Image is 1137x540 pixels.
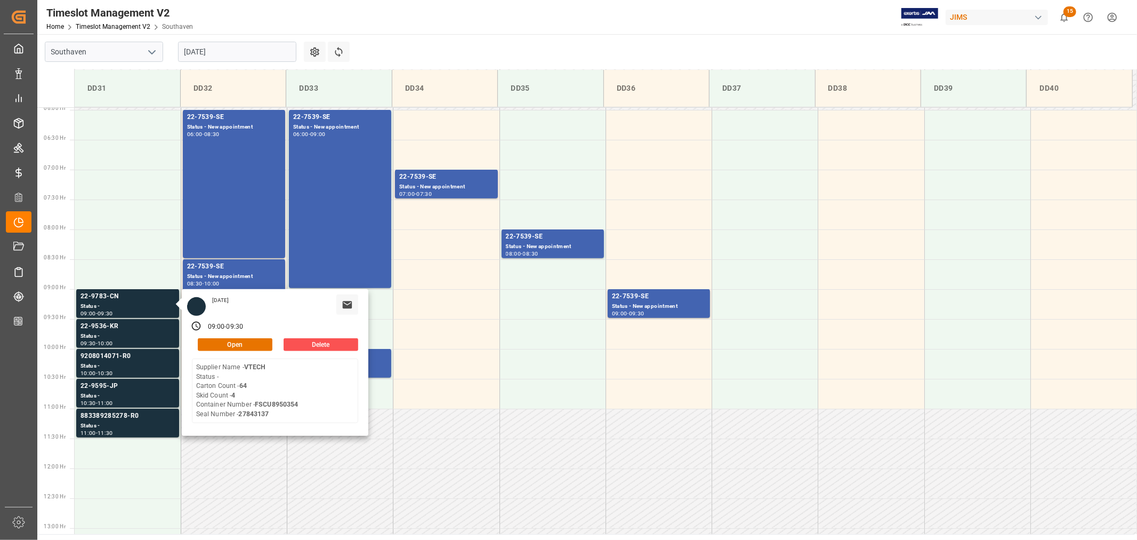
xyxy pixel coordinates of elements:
[187,261,281,272] div: 22-7539-SE
[44,165,66,171] span: 07:00 Hr
[44,523,66,529] span: 13:00 Hr
[80,371,96,376] div: 10:00
[44,135,66,141] span: 06:30 Hr
[415,192,416,196] div: -
[80,321,175,332] div: 22-9536-KR
[255,401,298,408] b: FSCU8950354
[187,112,281,123] div: 22-7539-SE
[612,302,706,311] div: Status - New appointment
[44,225,66,231] span: 08:00 Hr
[1035,78,1124,98] div: DD40
[309,132,310,137] div: -
[284,338,358,351] button: Delete
[506,232,600,242] div: 22-7539-SE
[80,302,175,311] div: Status -
[80,422,175,431] div: Status -
[44,494,66,499] span: 12:30 Hr
[204,281,220,286] div: 10:00
[187,281,203,286] div: 08:30
[1052,5,1076,29] button: show 15 new notifications
[521,251,522,256] div: -
[198,338,272,351] button: Open
[416,192,432,196] div: 07:30
[238,410,269,418] b: 27843137
[83,78,172,98] div: DD31
[203,281,204,286] div: -
[901,8,938,27] img: Exertis%20JAM%20-%20Email%20Logo.jpg_1722504956.jpg
[1063,6,1076,17] span: 15
[80,291,175,302] div: 22-9783-CN
[231,392,235,399] b: 4
[44,374,66,380] span: 10:30 Hr
[930,78,1018,98] div: DD39
[227,322,244,332] div: 09:30
[208,297,233,304] div: [DATE]
[44,404,66,410] span: 11:00 Hr
[44,434,66,440] span: 11:30 Hr
[239,382,247,390] b: 64
[96,311,98,316] div: -
[178,42,296,62] input: MM-DD-YYYY
[946,10,1048,25] div: JIMS
[244,363,266,371] b: VTECH
[293,132,309,137] div: 06:00
[46,5,193,21] div: Timeslot Management V2
[80,411,175,422] div: 883389285278-R0
[946,7,1052,27] button: JIMS
[98,401,113,406] div: 11:00
[293,123,387,132] div: Status - New appointment
[187,132,203,137] div: 06:00
[98,431,113,435] div: 11:30
[506,242,600,251] div: Status - New appointment
[208,322,225,332] div: 09:00
[44,464,66,470] span: 12:00 Hr
[96,341,98,346] div: -
[80,381,175,392] div: 22-9595-JP
[143,44,159,60] button: open menu
[612,291,706,302] div: 22-7539-SE
[399,182,493,192] div: Status - New appointment
[44,105,66,111] span: 06:00 Hr
[203,132,204,137] div: -
[80,392,175,401] div: Status -
[98,371,113,376] div: 10:30
[401,78,489,98] div: DD34
[293,112,387,123] div: 22-7539-SE
[310,132,326,137] div: 09:00
[506,78,594,98] div: DD35
[612,311,627,316] div: 09:00
[44,314,66,320] span: 09:30 Hr
[96,431,98,435] div: -
[80,341,96,346] div: 09:30
[295,78,383,98] div: DD33
[204,132,220,137] div: 08:30
[80,362,175,371] div: Status -
[80,311,96,316] div: 09:00
[612,78,700,98] div: DD36
[96,371,98,376] div: -
[76,23,150,30] a: Timeslot Management V2
[523,251,538,256] div: 08:30
[98,341,113,346] div: 10:00
[44,195,66,201] span: 07:30 Hr
[506,251,521,256] div: 08:00
[80,431,96,435] div: 11:00
[224,322,226,332] div: -
[189,78,277,98] div: DD32
[98,311,113,316] div: 09:30
[629,311,644,316] div: 09:30
[44,344,66,350] span: 10:00 Hr
[1076,5,1100,29] button: Help Center
[627,311,629,316] div: -
[196,363,299,419] div: Supplier Name - Status - Carton Count - Skid Count - Container Number - Seal Number -
[80,332,175,341] div: Status -
[45,42,163,62] input: Type to search/select
[718,78,806,98] div: DD37
[46,23,64,30] a: Home
[96,401,98,406] div: -
[44,284,66,290] span: 09:00 Hr
[80,351,175,362] div: 9208014071-R0
[80,401,96,406] div: 10:30
[44,255,66,260] span: 08:30 Hr
[399,172,493,182] div: 22-7539-SE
